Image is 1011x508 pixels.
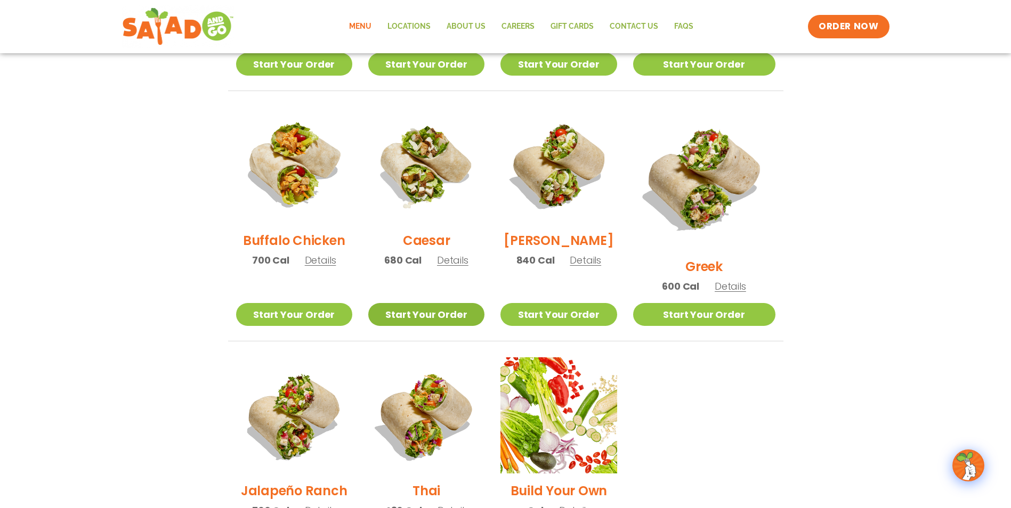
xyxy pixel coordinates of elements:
[602,14,666,39] a: Contact Us
[504,231,613,250] h2: [PERSON_NAME]
[413,481,440,500] h2: Thai
[662,279,699,293] span: 600 Cal
[368,53,484,76] a: Start Your Order
[252,253,289,267] span: 700 Cal
[500,53,617,76] a: Start Your Order
[500,303,617,326] a: Start Your Order
[570,253,601,267] span: Details
[494,14,543,39] a: Careers
[368,303,484,326] a: Start Your Order
[819,20,878,33] span: ORDER NOW
[368,107,484,223] img: Product photo for Caesar Wrap
[437,253,468,267] span: Details
[439,14,494,39] a: About Us
[341,14,701,39] nav: Menu
[808,15,889,38] a: ORDER NOW
[500,357,617,473] img: Product photo for Build Your Own
[241,481,347,500] h2: Jalapeño Ranch
[403,231,450,250] h2: Caesar
[511,481,608,500] h2: Build Your Own
[122,5,234,48] img: new-SAG-logo-768×292
[341,14,379,39] a: Menu
[543,14,602,39] a: GIFT CARDS
[379,14,439,39] a: Locations
[236,53,352,76] a: Start Your Order
[715,280,746,293] span: Details
[236,107,352,223] img: Product photo for Buffalo Chicken Wrap
[633,107,775,249] img: Product photo for Greek Wrap
[236,357,352,473] img: Product photo for Jalapeño Ranch Wrap
[685,257,723,276] h2: Greek
[368,357,484,473] img: Product photo for Thai Wrap
[516,253,555,267] span: 840 Cal
[305,253,336,267] span: Details
[633,303,775,326] a: Start Your Order
[953,450,983,480] img: wpChatIcon
[666,14,701,39] a: FAQs
[236,303,352,326] a: Start Your Order
[243,231,345,250] h2: Buffalo Chicken
[633,53,775,76] a: Start Your Order
[384,253,422,267] span: 680 Cal
[500,107,617,223] img: Product photo for Cobb Wrap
